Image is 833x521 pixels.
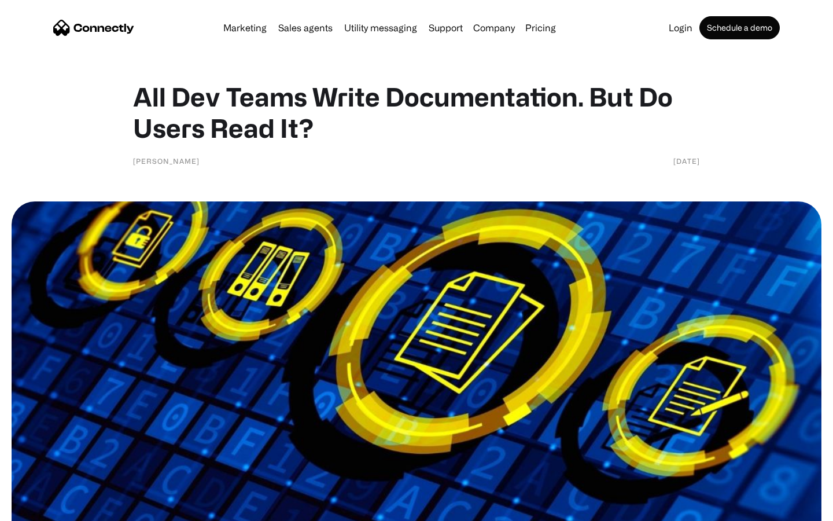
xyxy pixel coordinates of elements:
[699,16,780,39] a: Schedule a demo
[133,81,700,144] h1: All Dev Teams Write Documentation. But Do Users Read It?
[424,23,467,32] a: Support
[664,23,697,32] a: Login
[133,155,200,167] div: [PERSON_NAME]
[521,23,561,32] a: Pricing
[340,23,422,32] a: Utility messaging
[473,20,515,36] div: Company
[673,155,700,167] div: [DATE]
[23,501,69,517] ul: Language list
[12,501,69,517] aside: Language selected: English
[219,23,271,32] a: Marketing
[274,23,337,32] a: Sales agents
